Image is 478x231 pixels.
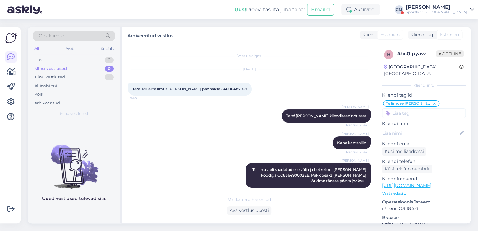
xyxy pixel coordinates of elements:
[345,123,369,128] span: Nähtud ✓ 9:41
[34,91,43,98] div: Kõik
[382,92,466,98] p: Kliendi tag'id
[345,150,369,154] span: Nähtud ✓ 9:41
[105,74,114,80] div: 0
[286,113,366,118] span: Tere! [PERSON_NAME] klienditeenindusest
[39,33,64,39] span: Otsi kliente
[5,32,17,44] img: Askly Logo
[127,31,173,39] label: Arhiveeritud vestlus
[382,165,432,173] div: Küsi telefoninumbrit
[132,87,247,91] span: Tere! Millal tellimus [PERSON_NAME] pannakse? 4000487907
[42,195,106,202] p: Uued vestlused tulevad siia.
[34,74,65,80] div: Tiimi vestlused
[342,104,369,109] span: [PERSON_NAME]
[65,45,76,53] div: Web
[337,140,366,145] span: Kohe kontrollin
[234,7,246,13] b: Uus!
[34,66,67,72] div: Minu vestlused
[341,4,380,15] div: Aktiivne
[382,147,426,156] div: Küsi meiliaadressi
[406,5,474,15] a: [PERSON_NAME]Sportland [GEOGRAPHIC_DATA]
[382,176,466,182] p: Klienditeekond
[387,52,390,57] span: h
[382,120,466,127] p: Kliendi nimi
[342,158,369,163] span: [PERSON_NAME]
[130,96,153,101] span: 9:40
[382,130,458,137] input: Lisa nimi
[360,32,375,38] div: Klient
[382,199,466,205] p: Operatsioonisüsteem
[382,158,466,165] p: Kliendi telefon
[382,83,466,88] div: Kliendi info
[384,64,459,77] div: [GEOGRAPHIC_DATA], [GEOGRAPHIC_DATA]
[382,183,431,188] a: [URL][DOMAIN_NAME]
[382,221,466,228] p: Safari 383.0.797833943
[436,50,464,57] span: Offline
[128,53,371,59] div: Vestlus algas
[382,205,466,212] p: iPhone OS 18.5.0
[60,111,88,117] span: Minu vestlused
[397,50,436,58] div: # hc0ipyaw
[105,57,114,63] div: 0
[342,131,369,136] span: [PERSON_NAME]
[408,32,435,38] div: Klienditugi
[382,191,466,196] p: Vaata edasi ...
[227,206,271,215] div: Ava vestlus uuesti
[100,45,115,53] div: Socials
[252,167,367,183] span: Tellimus oli saadetud eile välja ja hetkel on [PERSON_NAME] koodiga CC836490002EE. Pakk peaks [PE...
[34,83,57,89] div: AI Assistent
[382,141,466,147] p: Kliendi email
[440,32,459,38] span: Estonian
[382,214,466,221] p: Brauser
[234,6,305,13] div: Proovi tasuta juba täna:
[228,197,271,203] span: Vestlus on arhiveeritud
[128,66,371,72] div: [DATE]
[382,108,466,118] input: Lisa tag
[34,57,42,63] div: Uus
[34,100,60,106] div: Arhiveeritud
[386,102,432,105] span: Tellimuse [PERSON_NAME] info
[33,45,40,53] div: All
[381,32,400,38] span: Estonian
[28,133,120,190] img: No chats
[406,10,467,15] div: Sportland [GEOGRAPHIC_DATA]
[406,5,467,10] div: [PERSON_NAME]
[395,5,403,14] div: CM
[307,4,334,16] button: Emailid
[105,66,114,72] div: 0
